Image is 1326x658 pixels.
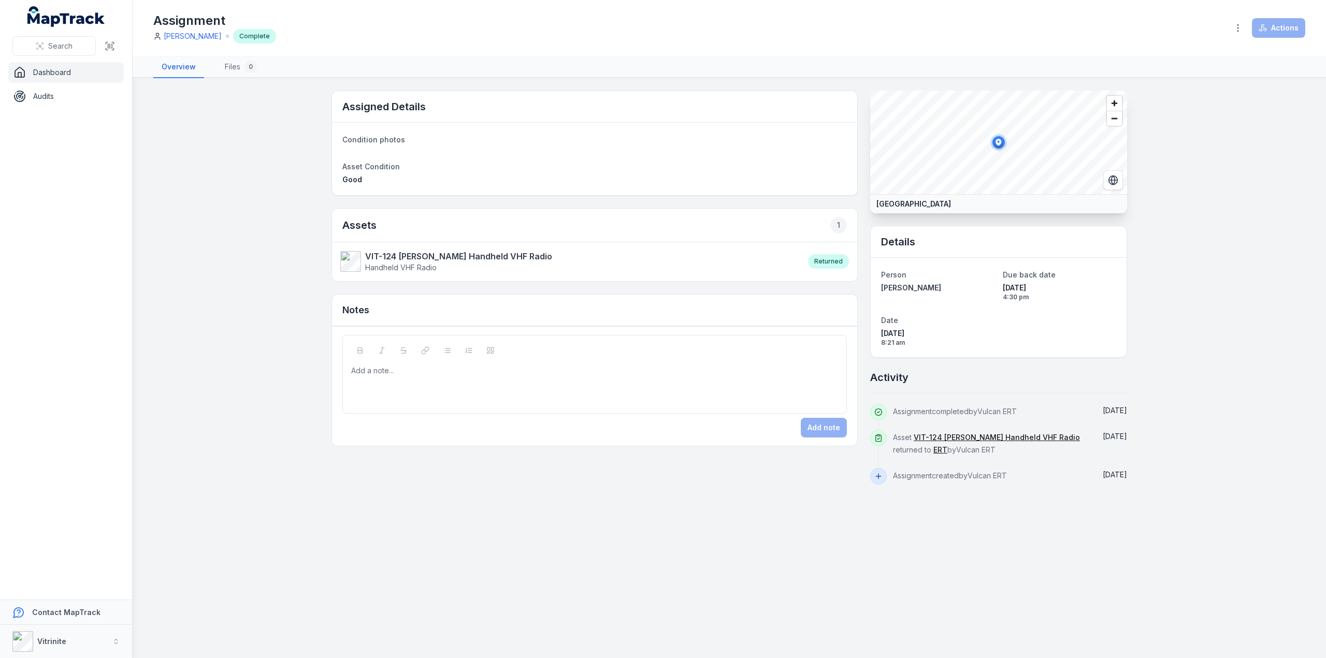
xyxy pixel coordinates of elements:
span: 8:21 am [881,339,994,347]
h2: Assigned Details [342,99,426,114]
span: [DATE] [1103,432,1127,441]
div: 0 [244,61,257,73]
a: Overview [153,56,204,78]
h1: Assignment [153,12,276,29]
span: [DATE] [1103,470,1127,479]
a: Dashboard [8,62,124,83]
a: MapTrack [27,6,105,27]
time: 10/7/2025, 4:30:00 PM [1003,283,1116,301]
a: VIT-124 [PERSON_NAME] Handheld VHF Radio [914,432,1080,443]
span: Date [881,316,898,325]
div: Complete [233,29,276,43]
a: [PERSON_NAME] [881,283,994,293]
h2: Details [881,235,915,249]
h2: Assets [342,217,847,233]
time: 10/7/2025, 4:44:29 PM [1103,432,1127,441]
span: Asset Condition [342,162,400,171]
div: Returned [808,254,849,269]
a: [PERSON_NAME] [164,31,222,41]
time: 10/7/2025, 8:21:19 AM [881,328,994,347]
a: Audits [8,86,124,107]
span: Asset returned to by Vulcan ERT [893,433,1080,454]
span: Due back date [1003,270,1056,279]
span: Search [48,41,73,51]
span: Handheld VHF Radio [365,263,437,272]
span: Good [342,175,362,184]
canvas: Map [870,91,1127,194]
h2: Activity [870,370,909,385]
span: [DATE] [1103,406,1127,415]
strong: Contact MapTrack [32,608,100,617]
button: Zoom in [1107,96,1122,111]
time: 10/7/2025, 8:21:19 AM [1103,470,1127,479]
a: ERT [933,445,947,455]
strong: VIT-124 [PERSON_NAME] Handheld VHF Radio [365,250,552,262]
span: [DATE] [1003,283,1116,293]
div: 1 [830,217,847,233]
a: VIT-124 [PERSON_NAME] Handheld VHF RadioHandheld VHF Radio [340,250,798,273]
span: Person [881,270,906,279]
strong: [GEOGRAPHIC_DATA] [876,199,951,209]
span: Condition photos [342,135,405,144]
h3: Notes [342,303,369,317]
button: Switch to Satellite View [1103,170,1123,190]
span: 4:30 pm [1003,293,1116,301]
button: Zoom out [1107,111,1122,126]
button: Search [12,36,96,56]
time: 10/7/2025, 4:44:29 PM [1103,406,1127,415]
span: [DATE] [881,328,994,339]
span: Assignment completed by Vulcan ERT [893,407,1017,416]
a: Files0 [217,56,265,78]
strong: Vitrinite [37,637,66,646]
span: Assignment created by Vulcan ERT [893,471,1007,480]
